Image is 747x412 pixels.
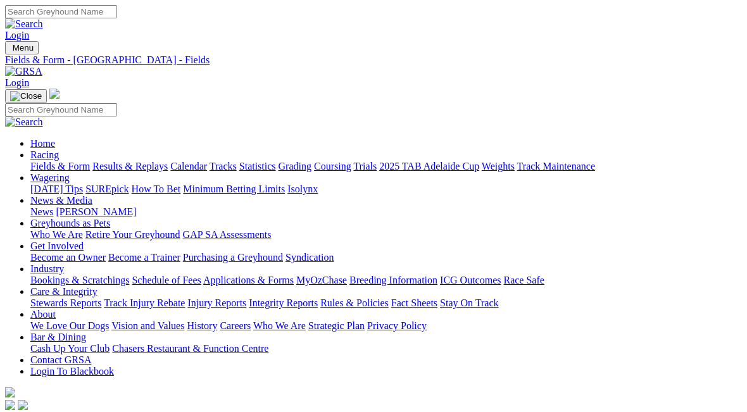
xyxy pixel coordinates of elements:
div: Racing [30,161,742,172]
a: [DATE] Tips [30,184,83,194]
a: Breeding Information [349,275,437,285]
a: How To Bet [132,184,181,194]
a: Retire Your Greyhound [85,229,180,240]
a: Purchasing a Greyhound [183,252,283,263]
a: Login [5,77,29,88]
a: Cash Up Your Club [30,343,110,354]
a: Integrity Reports [249,297,318,308]
div: Wagering [30,184,742,195]
img: Search [5,116,43,128]
button: Toggle navigation [5,89,47,103]
a: Applications & Forms [203,275,294,285]
a: Stewards Reports [30,297,101,308]
a: Care & Integrity [30,286,97,297]
a: Who We Are [253,320,306,331]
a: Bookings & Scratchings [30,275,129,285]
a: History [187,320,217,331]
a: 2025 TAB Adelaide Cup [379,161,479,172]
a: Fields & Form [30,161,90,172]
a: Calendar [170,161,207,172]
span: Menu [13,43,34,53]
input: Search [5,5,117,18]
img: twitter.svg [18,400,28,410]
a: Track Maintenance [517,161,595,172]
div: Bar & Dining [30,343,742,354]
input: Search [5,103,117,116]
a: Become a Trainer [108,252,180,263]
a: Grading [279,161,311,172]
a: Get Involved [30,240,84,251]
div: Get Involved [30,252,742,263]
a: Greyhounds as Pets [30,218,110,228]
div: Industry [30,275,742,286]
a: Login To Blackbook [30,366,114,377]
button: Toggle navigation [5,41,39,54]
a: Schedule of Fees [132,275,201,285]
img: logo-grsa-white.png [5,387,15,397]
a: GAP SA Assessments [183,229,272,240]
img: GRSA [5,66,42,77]
a: Tracks [210,161,237,172]
a: Become an Owner [30,252,106,263]
a: Who We Are [30,229,83,240]
a: Statistics [239,161,276,172]
a: Racing [30,149,59,160]
a: Minimum Betting Limits [183,184,285,194]
a: Bar & Dining [30,332,86,342]
a: Track Injury Rebate [104,297,185,308]
a: Race Safe [503,275,544,285]
img: facebook.svg [5,400,15,410]
a: Login [5,30,29,41]
a: Wagering [30,172,70,183]
a: Trials [353,161,377,172]
img: Search [5,18,43,30]
a: Stay On Track [440,297,498,308]
a: Results & Replays [92,161,168,172]
a: [PERSON_NAME] [56,206,136,217]
a: Fields & Form - [GEOGRAPHIC_DATA] - Fields [5,54,742,66]
a: MyOzChase [296,275,347,285]
a: Fact Sheets [391,297,437,308]
div: About [30,320,742,332]
a: Weights [482,161,515,172]
a: We Love Our Dogs [30,320,109,331]
a: About [30,309,56,320]
a: Industry [30,263,64,274]
a: ICG Outcomes [440,275,501,285]
div: Care & Integrity [30,297,742,309]
a: News [30,206,53,217]
a: Privacy Policy [367,320,427,331]
a: Vision and Values [111,320,184,331]
a: Coursing [314,161,351,172]
div: News & Media [30,206,742,218]
a: Rules & Policies [320,297,389,308]
a: News & Media [30,195,92,206]
a: Strategic Plan [308,320,365,331]
a: Careers [220,320,251,331]
a: Isolynx [287,184,318,194]
a: Injury Reports [187,297,246,308]
img: Close [10,91,42,101]
a: SUREpick [85,184,129,194]
a: Home [30,138,55,149]
a: Contact GRSA [30,354,91,365]
div: Greyhounds as Pets [30,229,742,240]
a: Chasers Restaurant & Function Centre [112,343,268,354]
img: logo-grsa-white.png [49,89,60,99]
a: Syndication [286,252,334,263]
